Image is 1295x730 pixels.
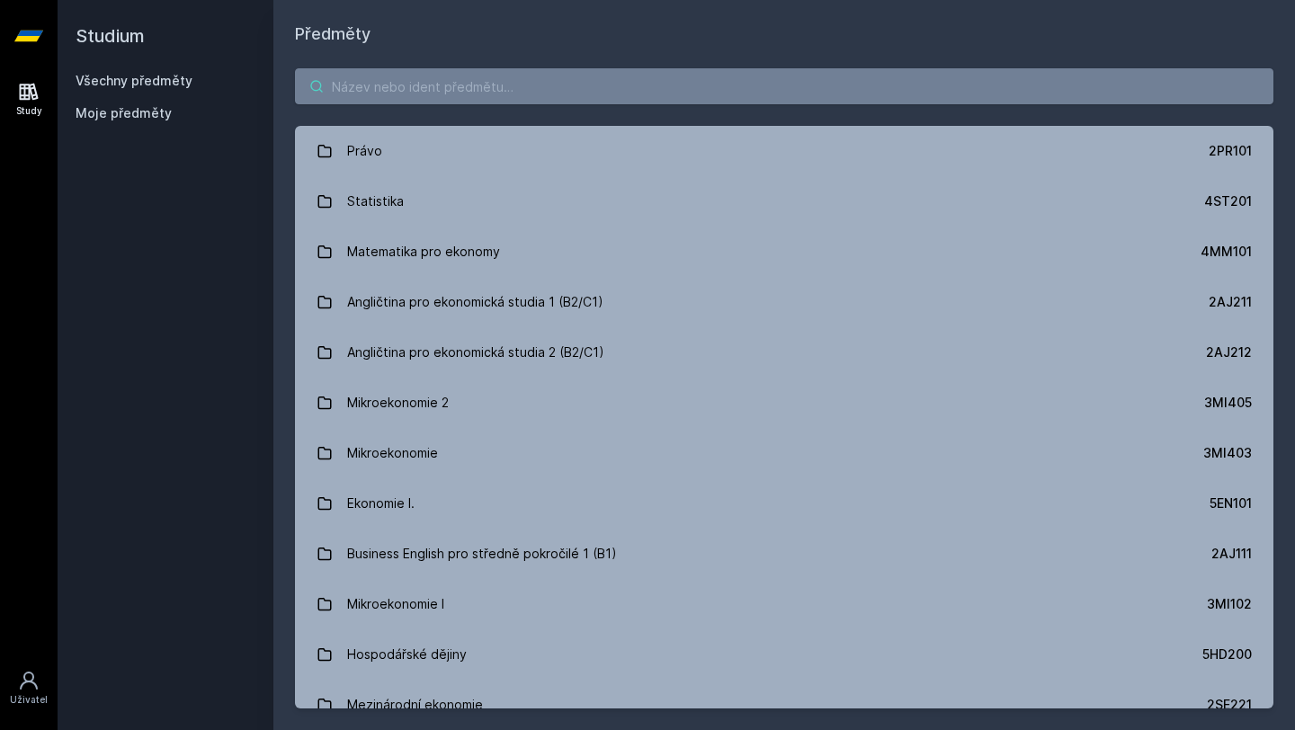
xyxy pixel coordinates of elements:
div: 3MI403 [1203,444,1252,462]
a: Ekonomie I. 5EN101 [295,478,1273,529]
a: Statistika 4ST201 [295,176,1273,227]
div: 4MM101 [1201,243,1252,261]
div: 5EN101 [1210,494,1252,512]
div: Business English pro středně pokročilé 1 (B1) [347,536,617,572]
div: 4ST201 [1204,192,1252,210]
div: Právo [347,133,382,169]
div: 3MI405 [1204,394,1252,412]
div: 2PR101 [1209,142,1252,160]
div: Ekonomie I. [347,485,415,521]
div: 5HD200 [1202,645,1252,663]
h1: Předměty [295,22,1273,47]
div: Uživatel [10,693,48,707]
a: Angličtina pro ekonomická studia 2 (B2/C1) 2AJ212 [295,327,1273,378]
a: Uživatel [4,661,54,716]
div: Hospodářské dějiny [347,637,467,672]
a: Mezinárodní ekonomie 2SE221 [295,680,1273,730]
a: Matematika pro ekonomy 4MM101 [295,227,1273,277]
div: Matematika pro ekonomy [347,234,500,270]
a: Mikroekonomie 3MI403 [295,428,1273,478]
div: 3MI102 [1207,595,1252,613]
div: Study [16,104,42,118]
a: Hospodářské dějiny 5HD200 [295,629,1273,680]
div: 2AJ111 [1211,545,1252,563]
div: Angličtina pro ekonomická studia 1 (B2/C1) [347,284,603,320]
div: 2SE221 [1207,696,1252,714]
input: Název nebo ident předmětu… [295,68,1273,104]
a: Právo 2PR101 [295,126,1273,176]
a: Mikroekonomie 2 3MI405 [295,378,1273,428]
div: Angličtina pro ekonomická studia 2 (B2/C1) [347,334,604,370]
a: Všechny předměty [76,73,192,88]
div: Mikroekonomie [347,435,438,471]
a: Mikroekonomie I 3MI102 [295,579,1273,629]
div: 2AJ212 [1206,343,1252,361]
div: Mezinárodní ekonomie [347,687,483,723]
div: Mikroekonomie 2 [347,385,449,421]
div: 2AJ211 [1209,293,1252,311]
a: Business English pro středně pokročilé 1 (B1) 2AJ111 [295,529,1273,579]
a: Angličtina pro ekonomická studia 1 (B2/C1) 2AJ211 [295,277,1273,327]
div: Mikroekonomie I [347,586,444,622]
div: Statistika [347,183,404,219]
span: Moje předměty [76,104,172,122]
a: Study [4,72,54,127]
